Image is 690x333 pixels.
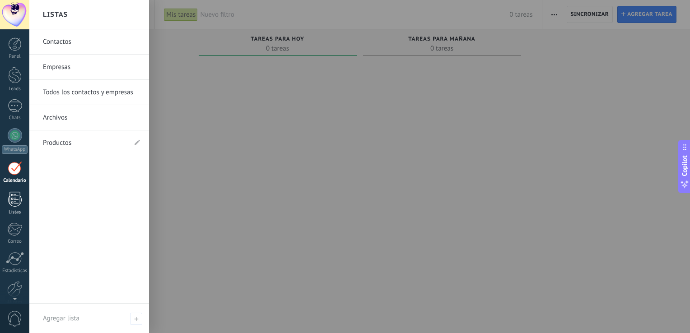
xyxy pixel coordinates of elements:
h2: Listas [43,0,68,29]
a: Empresas [43,55,140,80]
div: Estadísticas [2,268,28,274]
a: Contactos [43,29,140,55]
div: Leads [2,86,28,92]
div: Listas [2,209,28,215]
a: Todos los contactos y empresas [43,80,140,105]
div: Chats [2,115,28,121]
div: WhatsApp [2,145,28,154]
span: Copilot [680,156,689,176]
span: Agregar lista [130,313,142,325]
a: Archivos [43,105,140,130]
div: Correo [2,239,28,245]
span: Agregar lista [43,314,79,323]
a: Productos [43,130,126,156]
div: Panel [2,54,28,60]
div: Calendario [2,178,28,184]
